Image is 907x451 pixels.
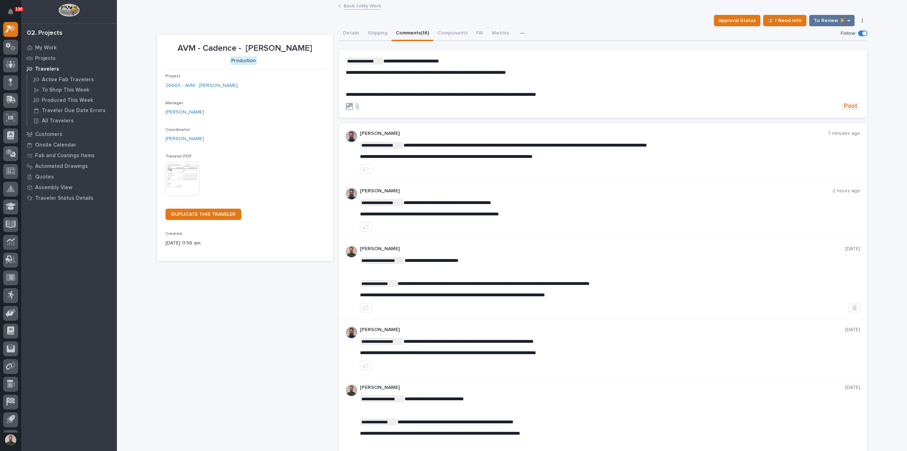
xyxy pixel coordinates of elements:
p: [PERSON_NAME] [360,131,828,137]
button: like this post [360,303,372,312]
p: [PERSON_NAME] [360,188,833,194]
button: Delete post [849,303,860,312]
p: Automated Drawings [35,163,88,170]
span: Coordinator [165,128,190,132]
button: To Review 👨‍🏭 → [809,15,855,26]
p: Traveler Status Details [35,195,94,202]
span: Created [165,232,182,236]
p: All Travelers [42,118,74,124]
a: Travelers [21,64,117,74]
button: Post [841,102,860,110]
button: ⏳ I Need Info [763,15,806,26]
img: 6hTokn1ETDGPf9BPokIQ [346,327,357,338]
a: Traveler Status Details [21,193,117,203]
p: Quotes [35,174,54,180]
p: Onsite Calendar [35,142,76,148]
p: Projects [35,55,56,62]
button: FAI [472,26,488,41]
a: Automated Drawings [21,161,117,171]
p: [PERSON_NAME] [360,327,845,333]
p: Follow [841,31,855,37]
a: Customers [21,129,117,139]
p: [DATE] [845,246,860,252]
p: [PERSON_NAME] [360,385,845,391]
button: like this post [360,222,372,231]
img: AATXAJw4slNr5ea0WduZQVIpKGhdapBAGQ9xVsOeEvl5=s96-c [346,385,357,396]
span: To Review 👨‍🏭 → [814,16,850,25]
a: Active Fab Travelers [27,75,117,84]
a: Assembly View [21,182,117,193]
span: Project [165,74,180,78]
a: My Work [21,42,117,53]
span: Traveler PDF [165,154,192,159]
span: DUPLICATE THIS TRAVELER [171,212,236,217]
div: 02. Projects [27,29,62,37]
p: Traveler Due Date Errors [42,108,106,114]
a: Onsite Calendar [21,139,117,150]
button: Approval Status [714,15,760,26]
button: Details [339,26,364,41]
button: like this post [360,361,372,370]
a: All Travelers [27,116,117,126]
span: Manager [165,101,183,105]
a: To Shop This Week [27,85,117,95]
p: AVM - Cadence - [PERSON_NAME] [165,43,325,54]
p: Travelers [35,66,59,72]
button: Comments (16) [391,26,433,41]
span: Approval Status [719,16,756,25]
button: Components [433,26,472,41]
a: Traveler Due Date Errors [27,105,117,115]
button: like this post [360,164,372,174]
p: [DATE] [845,327,860,333]
button: users-avatar [3,433,18,447]
img: 6hTokn1ETDGPf9BPokIQ [346,188,357,199]
div: Production [230,56,257,65]
p: My Work [35,45,57,51]
a: 26665 - AVM - [PERSON_NAME] [165,82,238,89]
a: [PERSON_NAME] [165,109,204,116]
a: DUPLICATE THIS TRAVELER [165,209,241,220]
a: Projects [21,53,117,64]
button: Shipping [364,26,391,41]
p: Customers [35,131,62,138]
p: Produced This Week [42,97,93,104]
a: [PERSON_NAME] [165,135,204,143]
p: Assembly View [35,185,72,191]
p: [DATE] 11:56 am [165,240,325,247]
a: Quotes [21,171,117,182]
div: Notifications106 [9,9,18,20]
p: [DATE] [845,385,860,391]
span: Post [844,102,857,110]
p: 2 hours ago [833,188,860,194]
a: Produced This Week [27,95,117,105]
button: Metrics [488,26,513,41]
a: Back toMy Work [344,1,381,10]
p: 106 [16,7,23,12]
p: Fab and Coatings Items [35,153,95,159]
span: ⏳ I Need Info [768,16,802,25]
img: 6hTokn1ETDGPf9BPokIQ [346,131,357,142]
p: To Shop This Week [42,87,89,93]
p: Active Fab Travelers [42,77,94,83]
a: Fab and Coatings Items [21,150,117,161]
p: [PERSON_NAME] [360,246,845,252]
img: AATXAJw4slNr5ea0WduZQVIpKGhdapBAGQ9xVsOeEvl5=s96-c [346,246,357,257]
button: Notifications [3,4,18,19]
img: Workspace Logo [58,4,79,17]
p: 7 minutes ago [828,131,860,137]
